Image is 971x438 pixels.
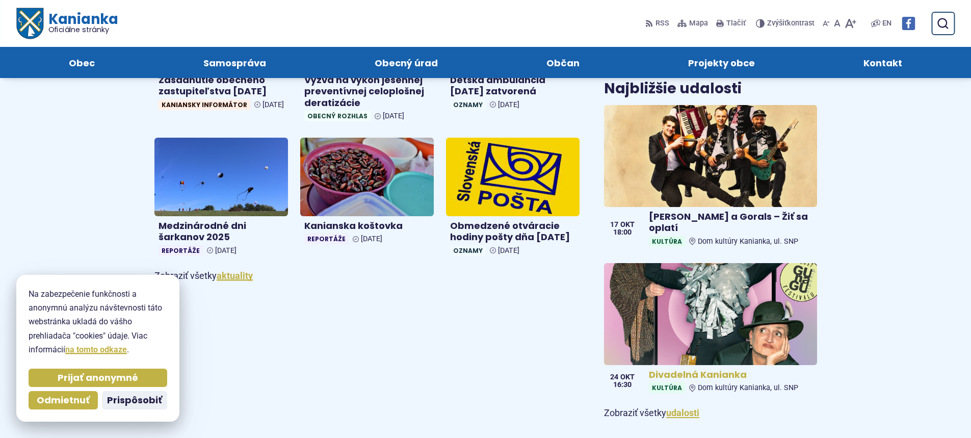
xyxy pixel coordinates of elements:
span: Projekty obce [688,47,755,78]
span: Tlačiť [726,19,746,28]
a: Logo Kanianka, prejsť na domovskú stránku. [16,8,118,39]
button: Odmietnuť [29,391,98,409]
h4: Výzva na výkon jesennej preventívnej celoplošnej deratizácie [304,74,430,109]
span: 17 [610,221,618,228]
span: okt [620,221,635,228]
h4: Divadelná Kanianka [649,369,812,381]
span: RSS [655,17,669,30]
a: Divadelná Kanianka KultúraDom kultúry Kanianka, ul. SNP 24 okt 16:30 [604,263,817,398]
span: [DATE] [361,235,382,243]
h4: Obmedzené otváracie hodiny pošty dňa [DATE] [450,220,575,243]
a: Samospráva [159,47,310,78]
span: 24 [610,374,618,381]
a: Zobraziť všetky udalosti [666,407,699,418]
a: Projekty obce [644,47,799,78]
span: 18:00 [610,229,635,236]
span: [DATE] [215,246,237,255]
button: Prijať anonymné [29,369,167,387]
span: 16:30 [610,381,635,389]
span: [DATE] [263,100,284,109]
a: Obec [24,47,139,78]
a: na tomto odkaze [65,345,127,354]
button: Prispôsobiť [102,391,167,409]
span: Prijať anonymné [58,372,138,384]
a: Mapa [675,13,710,34]
span: Kultúra [649,236,685,247]
span: EN [882,17,891,30]
span: okt [620,374,635,381]
a: Obecný úrad [330,47,482,78]
span: Kontakt [863,47,902,78]
span: Mapa [689,17,708,30]
span: Oficiálne stránky [48,26,118,33]
span: [DATE] [383,112,404,120]
span: Oznamy [450,245,486,256]
a: Obmedzené otváracie hodiny pošty dňa [DATE] Oznamy [DATE] [446,138,580,260]
span: Oznamy [450,99,486,110]
span: Občan [546,47,580,78]
h4: Zasadnutie obecného zastupiteľstva [DATE] [159,74,284,97]
button: Zvýšiťkontrast [756,13,817,34]
span: Odmietnuť [37,395,90,406]
a: EN [880,17,894,30]
span: [DATE] [498,246,519,255]
span: Kaniansky informátor [159,99,250,110]
a: Medzinárodné dni šarkanov 2025 Reportáže [DATE] [154,138,288,260]
span: Obecný rozhlas [304,111,371,121]
img: Prejsť na Facebook stránku [902,17,915,30]
span: Prispôsobiť [107,395,162,406]
span: Reportáže [304,234,349,244]
span: [DATE] [498,100,519,109]
span: Samospráva [203,47,266,78]
img: Prejsť na domovskú stránku [16,8,43,39]
span: Zvýšiť [767,19,787,28]
button: Tlačiť [714,13,748,34]
span: Obec [69,47,95,78]
h4: Detská ambulancia [DATE] zatvorená [450,74,575,97]
span: Kultúra [649,382,685,393]
span: Reportáže [159,245,203,256]
h4: [PERSON_NAME] a Gorals – Žiť sa oplatí [649,211,812,234]
a: RSS [645,13,671,34]
p: Na zabezpečenie funkčnosti a anonymnú analýzu návštevnosti táto webstránka ukladá do vášho prehli... [29,287,167,356]
span: kontrast [767,19,815,28]
h4: Medzinárodné dni šarkanov 2025 [159,220,284,243]
p: Zobraziť všetky [604,405,817,421]
a: Kanianska koštovka Reportáže [DATE] [300,138,434,248]
a: Kontakt [820,47,947,78]
h1: Kanianka [43,12,117,34]
h4: Kanianska koštovka [304,220,430,232]
span: Dom kultúry Kanianka, ul. SNP [698,383,798,392]
button: Zmenšiť veľkosť písma [821,13,832,34]
a: Zobraziť všetky aktuality [217,270,253,281]
p: Zobraziť všetky [154,268,580,284]
span: Dom kultúry Kanianka, ul. SNP [698,237,798,246]
a: [PERSON_NAME] a Gorals – Žiť sa oplatí KultúraDom kultúry Kanianka, ul. SNP 17 okt 18:00 [604,105,817,251]
button: Zväčšiť veľkosť písma [843,13,858,34]
h3: Najbližšie udalosti [604,81,742,97]
a: Občan [503,47,624,78]
button: Nastaviť pôvodnú veľkosť písma [832,13,843,34]
span: Obecný úrad [375,47,438,78]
